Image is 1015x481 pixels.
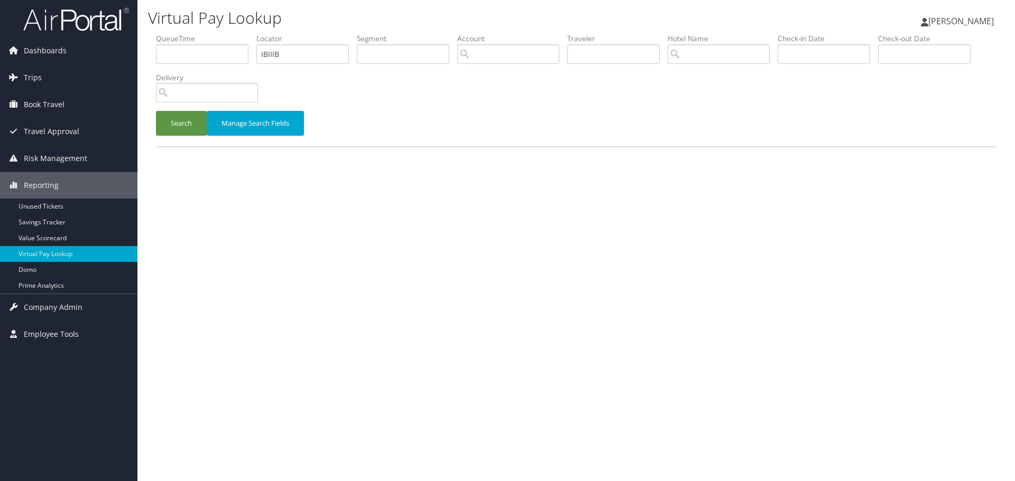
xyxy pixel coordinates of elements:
label: Delivery [156,72,266,83]
span: Dashboards [24,37,67,64]
label: Check-out Date [878,33,979,44]
span: Travel Approval [24,118,79,145]
button: Search [156,111,207,136]
label: Traveler [567,33,668,44]
span: Company Admin [24,294,82,320]
span: [PERSON_NAME] [928,15,994,27]
span: Book Travel [24,91,64,118]
h1: Virtual Pay Lookup [148,7,719,29]
label: Check-in Date [778,33,878,44]
label: Segment [357,33,457,44]
a: [PERSON_NAME] [921,5,1004,37]
span: Trips [24,64,42,91]
label: Locator [256,33,357,44]
span: Reporting [24,172,59,199]
label: QueueTime [156,33,256,44]
img: airportal-logo.png [23,7,129,32]
button: Manage Search Fields [207,111,304,136]
span: Risk Management [24,145,87,172]
label: Hotel Name [668,33,778,44]
span: Employee Tools [24,321,79,347]
label: Account [457,33,567,44]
